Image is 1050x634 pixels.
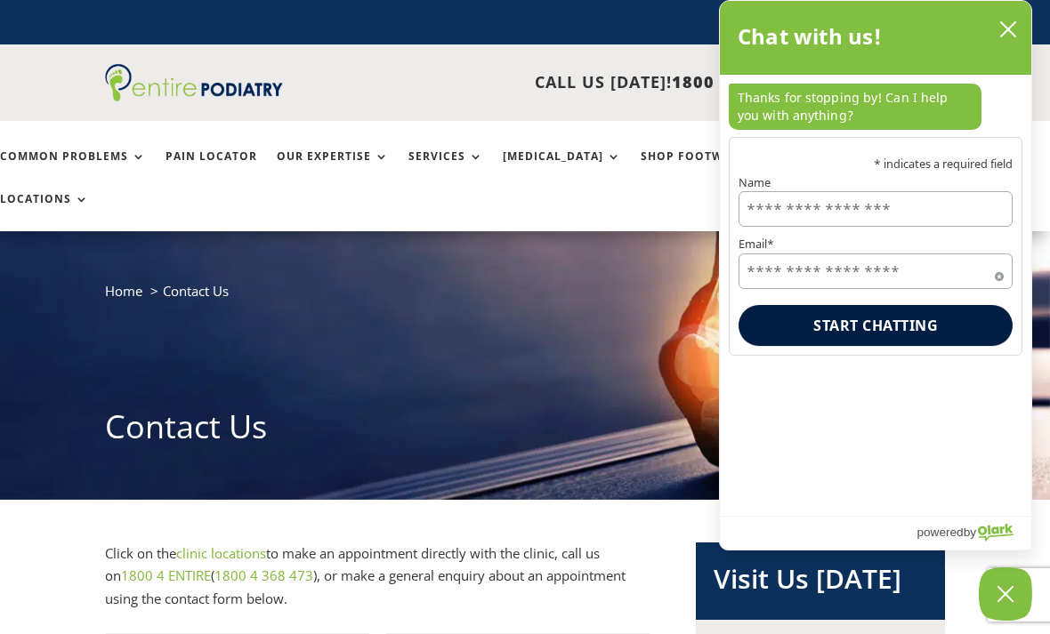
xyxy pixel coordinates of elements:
button: close chatbox [994,16,1022,43]
a: [MEDICAL_DATA] [503,150,621,189]
a: Services [408,150,483,189]
a: Shop Footwear [641,150,764,189]
span: by [964,521,976,543]
nav: breadcrumb [105,279,945,316]
span: Contact Us [163,282,229,300]
a: Our Expertise [277,150,389,189]
a: Home [105,282,142,300]
a: Powered by Olark [917,517,1031,550]
span: 1800 4 ENTIRE [672,71,798,92]
p: Click on the to make an appointment directly with the clinic, call us on ( ), or make a general e... [105,542,650,611]
input: Name [739,191,1013,227]
p: * indicates a required field [739,158,1013,170]
a: Pain Locator [166,150,257,189]
label: Email* [739,238,1013,250]
p: Thanks for stopping by! Can I help you with anything? [729,84,981,130]
a: 1800 4 ENTIRE [121,566,211,584]
input: Email [739,253,1013,289]
h2: Visit Us [DATE] [714,560,927,606]
label: Name [739,177,1013,189]
p: CALL US [DATE]! [291,71,798,94]
div: chat [720,75,1031,137]
button: Close Chatbox [979,567,1032,621]
span: Required field [995,269,1004,277]
button: Start chatting [739,305,1013,346]
img: logo (1) [105,64,283,101]
a: clinic locations [176,544,266,562]
a: 1800 4 368 473 [214,566,313,584]
span: powered [917,521,963,543]
h1: Contact Us [105,405,945,458]
h2: Chat with us! [738,19,883,54]
a: Entire Podiatry [105,87,283,105]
